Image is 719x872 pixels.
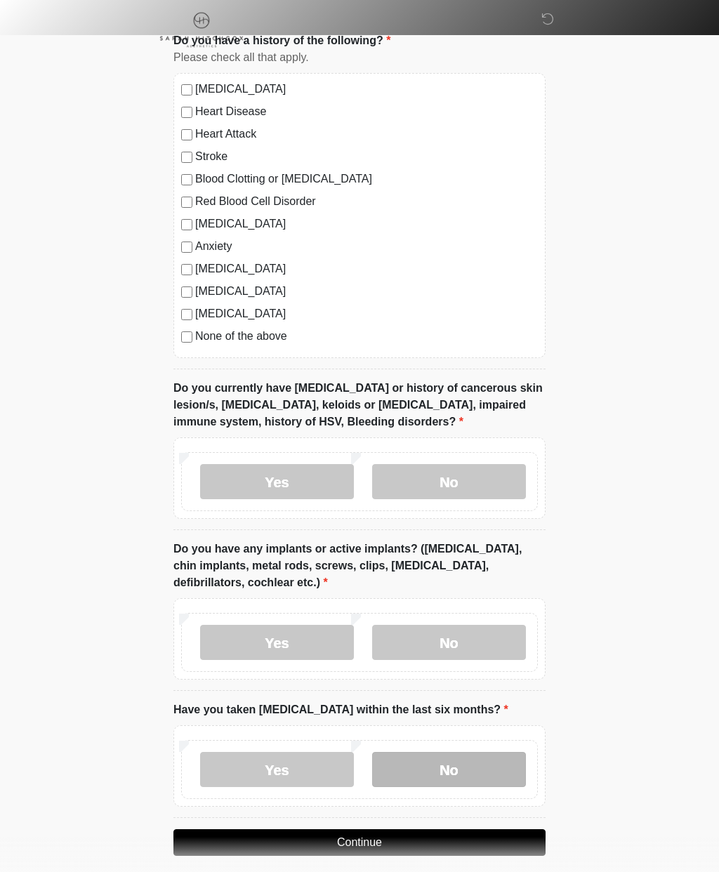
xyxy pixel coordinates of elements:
input: Anxiety [181,242,192,253]
label: Do you currently have [MEDICAL_DATA] or history of cancerous skin lesion/s, [MEDICAL_DATA], keloi... [173,380,546,430]
label: Do you have any implants or active implants? ([MEDICAL_DATA], chin implants, metal rods, screws, ... [173,541,546,591]
input: Heart Disease [181,107,192,118]
label: None of the above [195,328,538,345]
label: [MEDICAL_DATA] [195,283,538,300]
img: Sarah Hitchcox Aesthetics Logo [159,11,244,48]
label: [MEDICAL_DATA] [195,81,538,98]
label: Heart Disease [195,103,538,120]
label: Red Blood Cell Disorder [195,193,538,210]
label: Yes [200,464,354,499]
label: Have you taken [MEDICAL_DATA] within the last six months? [173,701,508,718]
label: Yes [200,625,354,660]
input: [MEDICAL_DATA] [181,264,192,275]
label: [MEDICAL_DATA] [195,260,538,277]
label: No [372,625,526,660]
input: Red Blood Cell Disorder [181,197,192,208]
label: No [372,464,526,499]
label: [MEDICAL_DATA] [195,216,538,232]
input: [MEDICAL_DATA] [181,309,192,320]
input: Heart Attack [181,129,192,140]
input: [MEDICAL_DATA] [181,219,192,230]
input: None of the above [181,331,192,343]
input: [MEDICAL_DATA] [181,286,192,298]
input: Stroke [181,152,192,163]
label: Yes [200,752,354,787]
label: Heart Attack [195,126,538,143]
label: [MEDICAL_DATA] [195,305,538,322]
label: No [372,752,526,787]
button: Continue [173,829,546,856]
label: Blood Clotting or [MEDICAL_DATA] [195,171,538,187]
input: [MEDICAL_DATA] [181,84,192,95]
input: Blood Clotting or [MEDICAL_DATA] [181,174,192,185]
label: Anxiety [195,238,538,255]
label: Stroke [195,148,538,165]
